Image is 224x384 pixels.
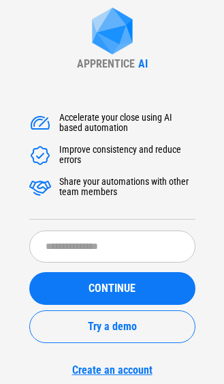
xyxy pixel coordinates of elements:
[85,8,140,57] img: Apprentice AI
[29,272,195,305] button: CONTINUE
[88,321,137,332] span: Try a demo
[29,310,195,343] button: Try a demo
[29,113,51,134] img: Accelerate
[77,57,135,70] div: APPRENTICE
[59,145,195,166] div: Improve consistency and reduce errors
[138,57,148,70] div: AI
[89,283,135,294] span: CONTINUE
[59,113,195,134] div: Accelerate your close using AI based automation
[29,145,51,166] img: Accelerate
[29,177,51,198] img: Accelerate
[29,364,195,376] a: Create an account
[59,177,195,198] div: Share your automations with other team members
